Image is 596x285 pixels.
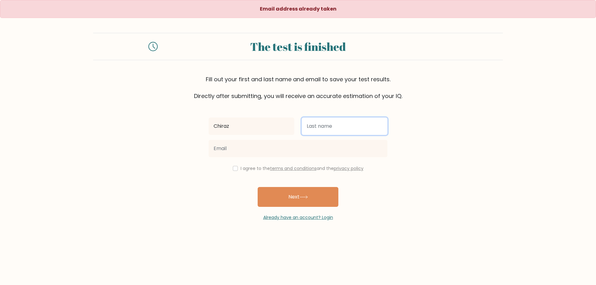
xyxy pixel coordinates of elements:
label: I agree to the and the [241,165,363,171]
a: Already have an account? Login [263,214,333,220]
div: Fill out your first and last name and email to save your test results. Directly after submitting,... [93,75,503,100]
input: First name [209,118,294,135]
strong: Email address already taken [260,5,336,12]
input: Last name [302,118,387,135]
button: Next [258,187,338,207]
div: The test is finished [165,38,431,55]
a: terms and conditions [270,165,317,171]
a: privacy policy [334,165,363,171]
input: Email [209,140,387,157]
